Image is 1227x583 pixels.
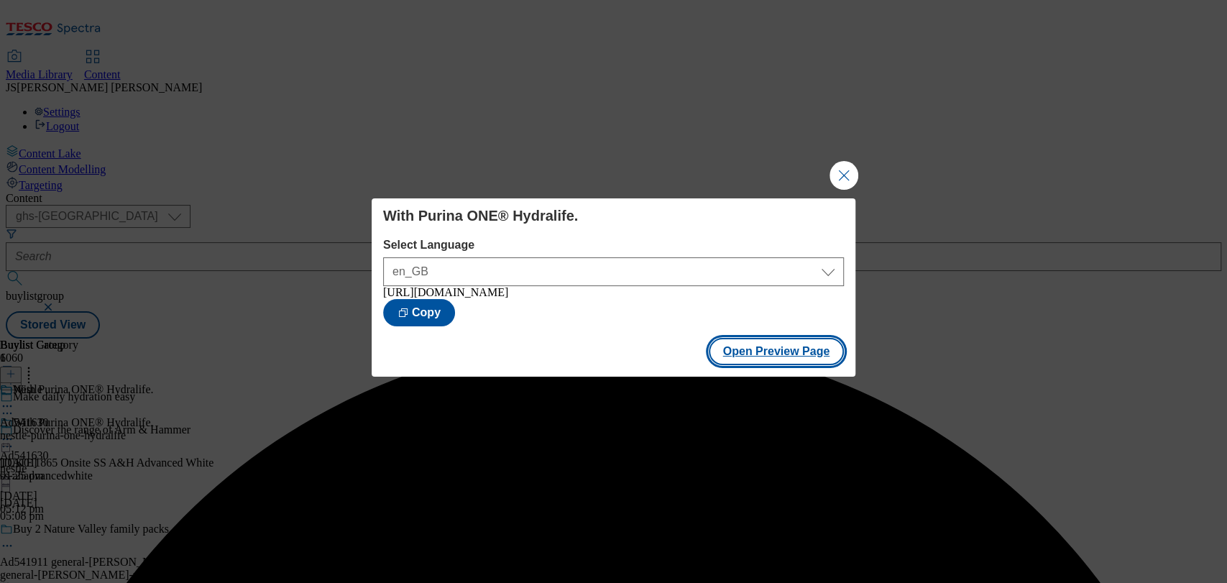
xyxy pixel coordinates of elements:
[709,338,845,365] button: Open Preview Page
[383,299,455,326] button: Copy
[383,207,844,224] h4: With Purina ONE® Hydralife.
[372,198,855,377] div: Modal
[383,239,844,252] label: Select Language
[830,161,858,190] button: Close Modal
[383,286,844,299] div: [URL][DOMAIN_NAME]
